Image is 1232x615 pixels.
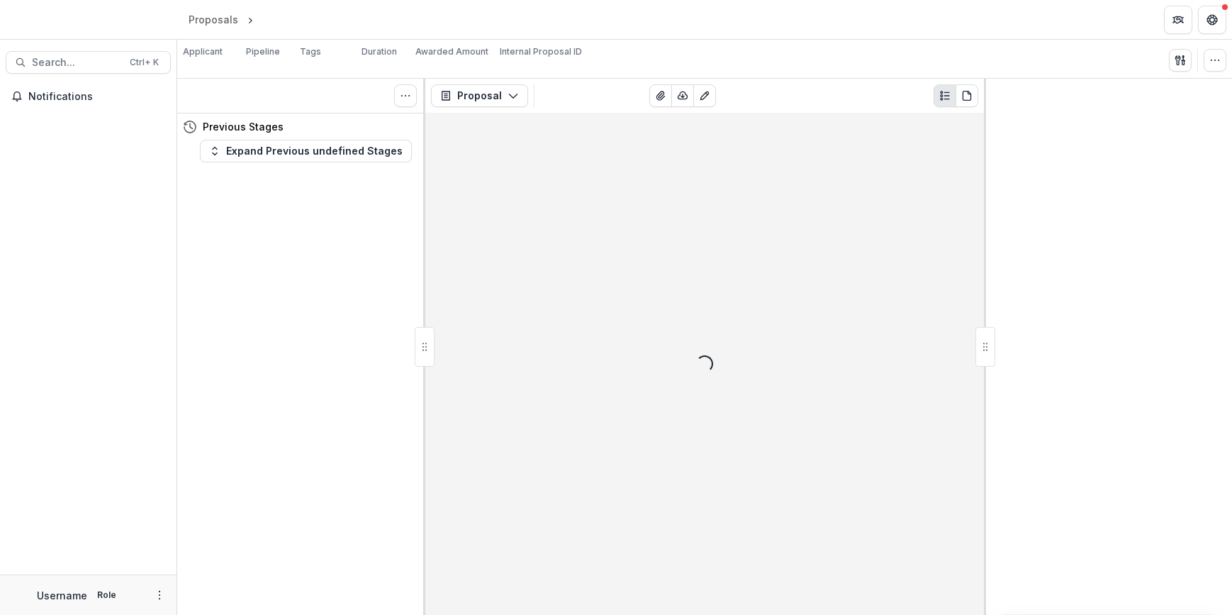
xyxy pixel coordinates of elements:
button: Toggle View Cancelled Tasks [394,84,417,107]
p: Tags [300,45,321,58]
button: View Attached Files [649,84,672,107]
button: Edit as form [693,84,716,107]
button: Notifications [6,85,171,108]
a: Proposals [183,9,244,30]
div: Ctrl + K [127,55,162,70]
button: PDF view [956,84,978,107]
span: Search... [32,57,121,69]
p: Duration [362,45,397,58]
button: Plaintext view [934,84,956,107]
button: Get Help [1198,6,1226,34]
button: More [151,587,168,604]
p: Pipeline [246,45,280,58]
button: Proposal [431,84,528,107]
p: Applicant [183,45,223,58]
nav: breadcrumb [183,9,317,30]
p: Internal Proposal ID [500,45,582,58]
button: Partners [1164,6,1192,34]
button: Search... [6,51,171,74]
p: Role [93,589,121,602]
h4: Previous Stages [203,119,284,134]
p: Awarded Amount [415,45,488,58]
button: Expand Previous undefined Stages [200,140,412,162]
div: Proposals [189,12,238,27]
span: Notifications [28,91,165,103]
p: Username [37,588,87,603]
